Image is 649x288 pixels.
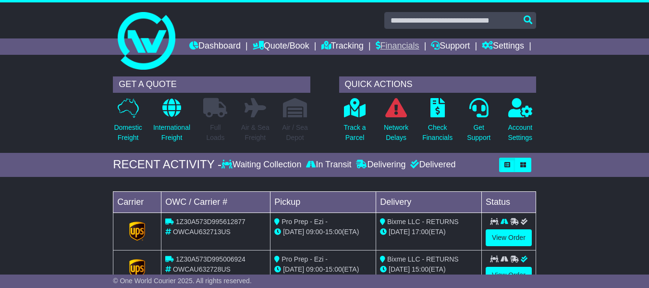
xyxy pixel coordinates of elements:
span: Pro Prep - Ezi - [282,218,328,225]
a: View Order [486,229,532,246]
img: GetCarrierServiceLogo [129,259,146,278]
div: Delivering [354,160,408,170]
div: QUICK ACTIONS [339,76,536,93]
a: Quote/Book [253,38,309,55]
span: 15:00 [325,228,342,236]
p: Network Delays [384,123,408,143]
div: In Transit [304,160,354,170]
span: 17:00 [412,228,429,236]
a: Financials [376,38,419,55]
div: RECENT ACTIVITY - [113,158,221,172]
a: DomesticFreight [113,98,142,148]
div: (ETA) [380,264,478,275]
span: OWCAU632713US [173,228,231,236]
p: Full Loads [203,123,227,143]
td: OWC / Carrier # [161,191,270,213]
span: [DATE] [389,228,410,236]
span: Bixme LLC - RETURNS [387,218,459,225]
a: Tracking [321,38,364,55]
div: Waiting Collection [221,160,304,170]
div: - (ETA) [274,227,372,237]
p: Air / Sea Depot [282,123,308,143]
a: Settings [482,38,524,55]
span: 09:00 [306,228,323,236]
td: Carrier [113,191,161,213]
span: 1Z30A573D995612877 [176,218,245,225]
img: GetCarrierServiceLogo [129,222,146,241]
p: Track a Parcel [343,123,366,143]
a: GetSupport [466,98,491,148]
td: Status [482,191,536,213]
div: GET A QUOTE [113,76,310,93]
div: (ETA) [380,227,478,237]
td: Pickup [270,191,376,213]
a: AccountSettings [507,98,533,148]
a: View Order [486,267,532,284]
div: Delivered [408,160,455,170]
p: Account Settings [508,123,532,143]
span: Bixme LLC - RETURNS [387,255,459,263]
div: - (ETA) [274,264,372,275]
a: Support [431,38,470,55]
span: [DATE] [389,265,410,273]
p: Get Support [467,123,490,143]
span: 1Z30A573D995006924 [176,255,245,263]
p: Domestic Freight [114,123,142,143]
a: NetworkDelays [383,98,409,148]
a: InternationalFreight [153,98,191,148]
span: OWCAU632728US [173,265,231,273]
p: International Freight [153,123,190,143]
span: 09:00 [306,265,323,273]
td: Delivery [376,191,482,213]
span: [DATE] [283,265,304,273]
span: 15:00 [325,265,342,273]
p: Air & Sea Freight [241,123,269,143]
span: © One World Courier 2025. All rights reserved. [113,277,252,285]
a: Track aParcel [343,98,366,148]
span: [DATE] [283,228,304,236]
a: CheckFinancials [422,98,453,148]
p: Check Financials [422,123,453,143]
span: Pro Prep - Ezi - [282,255,328,263]
span: 15:00 [412,265,429,273]
a: Dashboard [189,38,241,55]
